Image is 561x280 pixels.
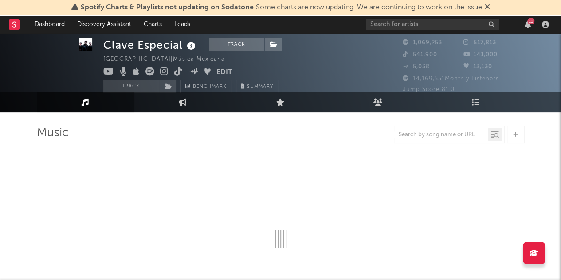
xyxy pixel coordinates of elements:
[81,4,482,11] span: : Some charts are now updating. We are continuing to work on the issue
[403,40,442,46] span: 1,069,253
[216,67,232,78] button: Edit
[103,80,159,93] button: Track
[103,38,198,52] div: Clave Especial
[485,4,490,11] span: Dismiss
[180,80,231,93] a: Benchmark
[103,54,235,65] div: [GEOGRAPHIC_DATA] | Música Mexicana
[527,18,534,24] div: 11
[71,16,137,33] a: Discovery Assistant
[28,16,71,33] a: Dashboard
[463,52,498,58] span: 141,000
[403,52,437,58] span: 541,900
[193,82,227,92] span: Benchmark
[366,19,499,30] input: Search for artists
[81,4,254,11] span: Spotify Charts & Playlists not updating on Sodatone
[403,87,455,92] span: Jump Score: 81.0
[137,16,168,33] a: Charts
[168,16,196,33] a: Leads
[463,40,496,46] span: 517,813
[209,38,264,51] button: Track
[394,131,488,138] input: Search by song name or URL
[247,84,273,89] span: Summary
[463,64,492,70] span: 13,130
[236,80,278,93] button: Summary
[525,21,531,28] button: 11
[403,76,499,82] span: 14,169,551 Monthly Listeners
[403,64,430,70] span: 5,038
